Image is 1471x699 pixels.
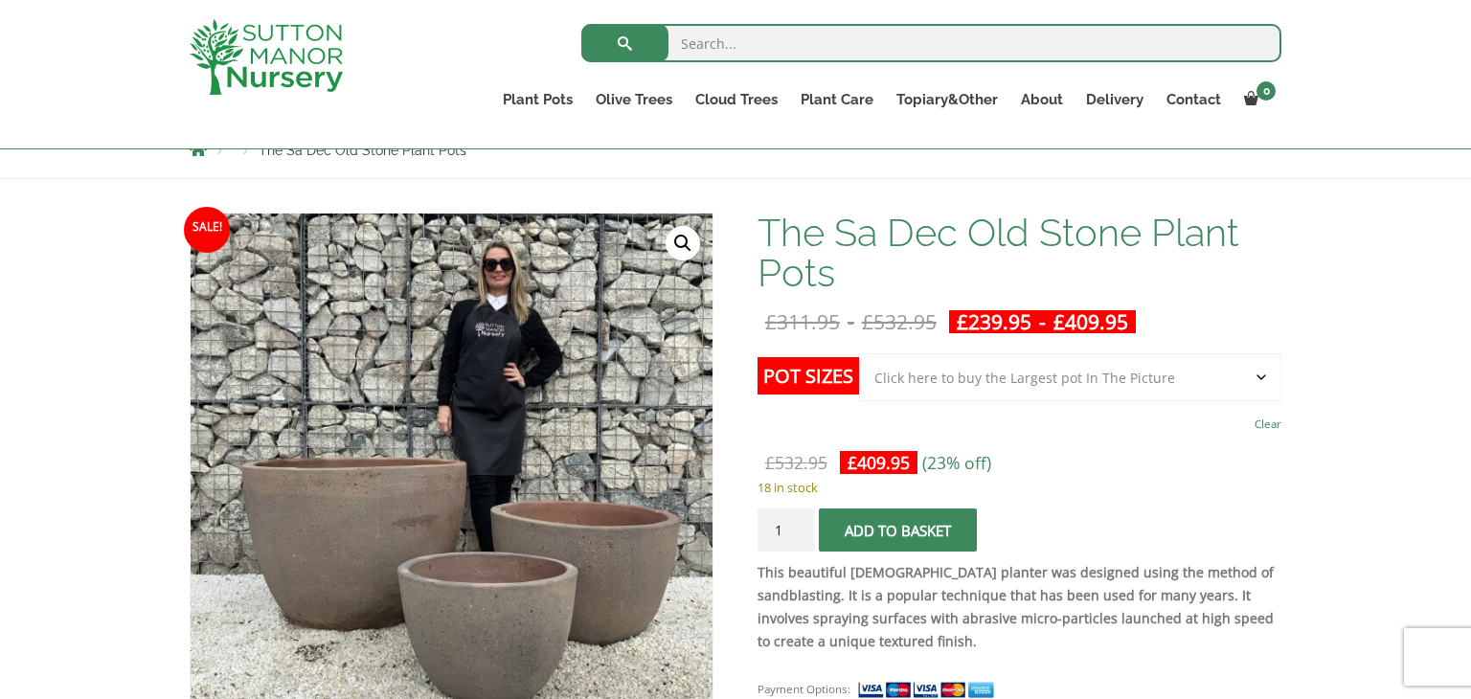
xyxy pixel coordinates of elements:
[491,86,584,113] a: Plant Pots
[184,207,230,253] span: Sale!
[1155,86,1233,113] a: Contact
[862,308,873,335] span: £
[758,213,1281,293] h1: The Sa Dec Old Stone Plant Pots
[765,451,827,474] bdi: 532.95
[758,508,815,552] input: Product quantity
[1009,86,1075,113] a: About
[758,310,944,333] del: -
[581,24,1281,62] input: Search...
[684,86,789,113] a: Cloud Trees
[765,308,777,335] span: £
[848,451,910,474] bdi: 409.95
[848,451,857,474] span: £
[885,86,1009,113] a: Topiary&Other
[758,357,859,395] label: Pot Sizes
[862,308,937,335] bdi: 532.95
[765,308,840,335] bdi: 311.95
[789,86,885,113] a: Plant Care
[758,682,850,696] small: Payment Options:
[765,451,775,474] span: £
[1075,86,1155,113] a: Delivery
[957,308,968,335] span: £
[190,142,1281,157] nav: Breadcrumbs
[819,508,977,552] button: Add to basket
[259,143,466,158] span: The Sa Dec Old Stone Plant Pots
[758,563,1274,650] strong: This beautiful [DEMOGRAPHIC_DATA] planter was designed using the method of sandblasting. It is a ...
[1053,308,1128,335] bdi: 409.95
[758,476,1281,499] p: 18 in stock
[1233,86,1281,113] a: 0
[957,308,1031,335] bdi: 239.95
[1255,411,1281,438] a: Clear options
[1256,81,1276,101] span: 0
[1053,308,1065,335] span: £
[584,86,684,113] a: Olive Trees
[949,310,1136,333] ins: -
[190,19,343,95] img: logo
[666,226,700,260] a: View full-screen image gallery
[922,451,991,474] span: (23% off)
